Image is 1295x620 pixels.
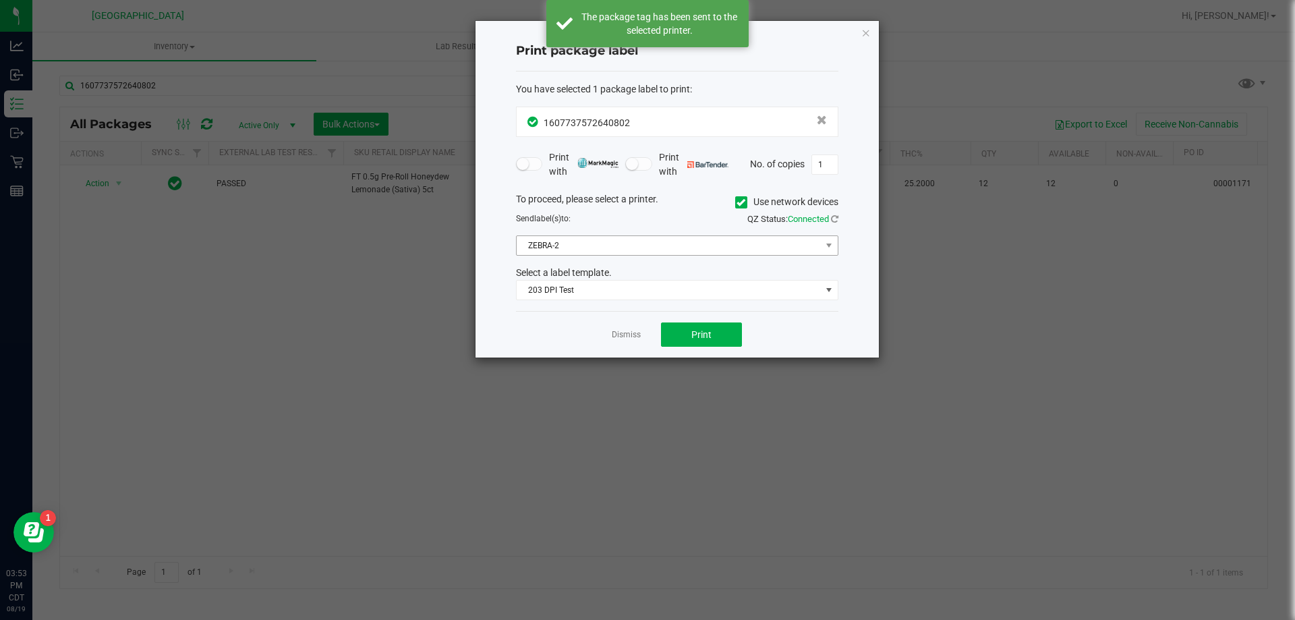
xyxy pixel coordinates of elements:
span: Print with [549,150,618,179]
h4: Print package label [516,43,838,60]
img: mark_magic_cybra.png [577,158,618,168]
div: To proceed, please select a printer. [506,192,848,213]
span: You have selected 1 package label to print [516,84,690,94]
label: Use network devices [735,195,838,209]
div: : [516,82,838,96]
div: Select a label template. [506,266,848,280]
span: Connected [788,214,829,224]
span: In Sync [527,115,540,129]
span: QZ Status: [747,214,838,224]
span: label(s) [534,214,561,223]
a: Dismiss [612,329,641,341]
span: Print with [659,150,728,179]
span: 1607737572640802 [544,117,630,128]
div: The package tag has been sent to the selected printer. [580,10,739,37]
span: No. of copies [750,158,805,169]
img: bartender.png [687,161,728,168]
span: 203 DPI Test [517,281,821,300]
span: Print [691,329,712,340]
span: Send to: [516,214,571,223]
iframe: Resource center unread badge [40,510,56,526]
button: Print [661,322,742,347]
iframe: Resource center [13,512,54,553]
span: ZEBRA-2 [517,236,821,255]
